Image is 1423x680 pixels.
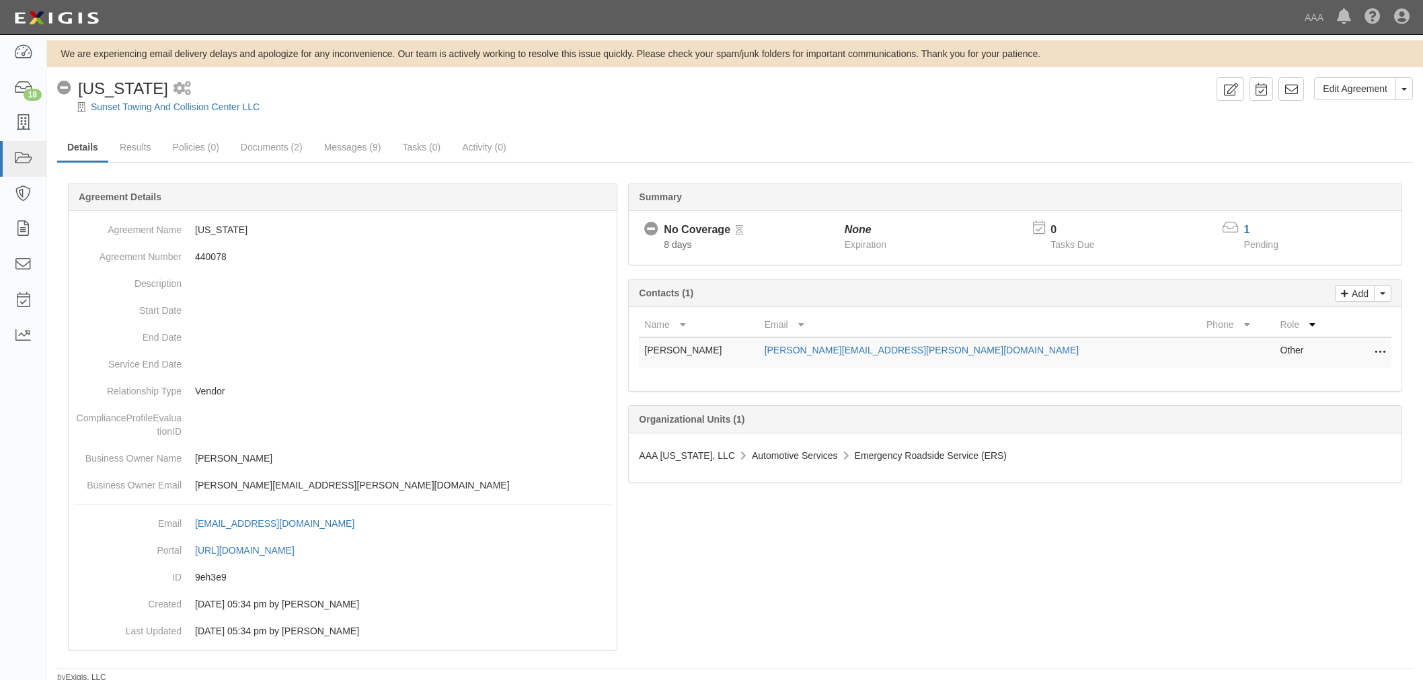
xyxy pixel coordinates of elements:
th: Phone [1201,312,1274,337]
a: Sunset Towing And Collision Center LLC [91,101,260,112]
dt: Description [74,270,182,290]
i: Help Center - Complianz [1364,9,1381,26]
a: 1 [1244,224,1250,235]
span: Expiration [845,239,886,250]
dt: End Date [74,324,182,344]
div: We are experiencing email delivery delays and apologize for any inconvenience. Our team is active... [47,47,1423,60]
span: Automotive Services [752,450,838,461]
span: Emergency Roadside Service (ERS) [855,450,1007,461]
a: [PERSON_NAME][EMAIL_ADDRESS][PERSON_NAME][DOMAIN_NAME] [765,345,1079,355]
p: Add [1348,286,1369,301]
dt: ComplianceProfileEvaluationID [74,405,182,438]
dt: Portal [74,537,182,557]
dt: Relationship Type [74,378,182,398]
dd: [DATE] 05:34 pm by [PERSON_NAME] [74,591,611,618]
a: Edit Agreement [1314,77,1396,100]
a: Details [57,134,108,163]
div: No Coverage [664,222,730,238]
span: AAA [US_STATE], LLC [639,450,735,461]
a: Policies (0) [163,134,229,161]
b: Summary [639,192,682,202]
span: [US_STATE] [78,79,168,97]
span: Pending [1244,239,1278,250]
span: Tasks Due [1050,239,1094,250]
th: Email [759,312,1201,337]
dt: Agreement Number [74,243,182,263]
dd: 440078 [74,243,611,270]
a: AAA [1298,4,1330,31]
i: 1 scheduled workflow [174,82,191,96]
i: Pending Review [736,226,743,235]
dt: ID [74,564,182,584]
div: New Mexico [57,77,168,100]
div: 18 [24,89,42,101]
a: Activity (0) [452,134,516,161]
i: None [845,224,872,235]
a: [URL][DOMAIN_NAME] [195,545,309,556]
b: Contacts (1) [639,288,693,298]
i: No Coverage [644,222,658,237]
p: [PERSON_NAME][EMAIL_ADDRESS][PERSON_NAME][DOMAIN_NAME] [195,478,611,492]
dd: [US_STATE] [74,216,611,243]
i: No Coverage [57,81,71,95]
a: Tasks (0) [392,134,451,161]
th: Name [639,312,759,337]
dt: Agreement Name [74,216,182,237]
dd: Vendor [74,378,611,405]
a: Add [1335,285,1375,302]
img: logo-5460c22ac91f19d4615b14bd174203de0afe785f0fc80cf4dbbc73dc1793850b.png [10,6,103,30]
dt: Last Updated [74,618,182,638]
a: Results [110,134,161,161]
dd: [DATE] 05:34 pm by [PERSON_NAME] [74,618,611,644]
dt: Business Owner Email [74,472,182,492]
b: Agreement Details [79,192,161,202]
dt: Business Owner Name [74,445,182,465]
div: [EMAIL_ADDRESS][DOMAIN_NAME] [195,517,354,530]
b: Organizational Units (1) [639,414,744,425]
dt: Created [74,591,182,611]
td: Other [1274,337,1338,368]
p: [PERSON_NAME] [195,452,611,465]
span: Since 08/13/2025 [664,239,691,250]
p: 0 [1050,222,1111,238]
a: [EMAIL_ADDRESS][DOMAIN_NAME] [195,518,369,529]
dd: 9eh3e9 [74,564,611,591]
a: Messages (9) [314,134,391,161]
dt: Service End Date [74,351,182,371]
a: Documents (2) [231,134,313,161]
dt: Start Date [74,297,182,317]
dt: Email [74,510,182,530]
td: [PERSON_NAME] [639,337,759,368]
th: Role [1274,312,1338,337]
